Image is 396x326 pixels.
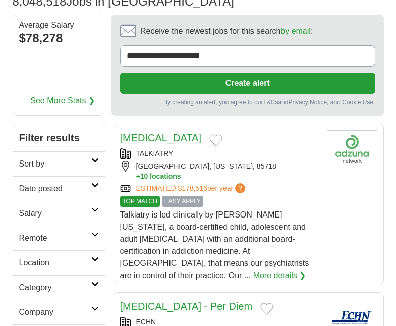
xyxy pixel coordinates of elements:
span: + [136,172,140,181]
span: Talkiatry is led clinically by [PERSON_NAME][US_STATE], a board-certified child, adolescent and a... [120,210,309,280]
a: Privacy Notice [288,99,327,106]
div: By creating an alert, you agree to our and , and Cookie Use. [120,98,375,107]
h2: Category [19,282,91,294]
div: [GEOGRAPHIC_DATA], [US_STATE], 85718 [120,161,319,181]
a: by email [280,27,311,35]
a: Date posted [13,176,105,201]
a: [MEDICAL_DATA] [120,132,202,143]
span: TOP MATCH [120,196,160,207]
h2: Company [19,306,91,318]
div: Average Salary [19,21,97,29]
a: Salary [13,201,105,226]
div: $78,278 [19,29,97,47]
h2: Date posted [19,183,91,195]
a: Location [13,250,105,275]
a: Category [13,275,105,300]
a: ESTIMATED:$178,516per year? [136,183,248,194]
a: See More Stats ❯ [30,95,95,107]
h2: Location [19,257,91,269]
a: Company [13,300,105,324]
a: ECHN [136,318,156,326]
h2: Remote [19,232,91,244]
button: Add to favorite jobs [260,303,273,315]
h2: Filter results [13,124,105,151]
button: Create alert [120,73,375,94]
button: Add to favorite jobs [209,134,222,146]
a: Sort by [13,151,105,176]
h2: Sort by [19,158,91,170]
a: [MEDICAL_DATA] - Per Diem [120,301,253,312]
a: T&Cs [263,99,278,106]
a: Remote [13,226,105,250]
span: ? [235,183,245,193]
img: Company logo [327,130,377,168]
h2: Salary [19,207,91,220]
span: Receive the newest jobs for this search : [140,25,313,37]
span: $178,516 [178,184,207,192]
button: +10 locations [136,172,319,181]
div: TALKIATRY [120,148,319,159]
span: EASY APPLY [162,196,203,207]
a: More details ❯ [253,269,306,282]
